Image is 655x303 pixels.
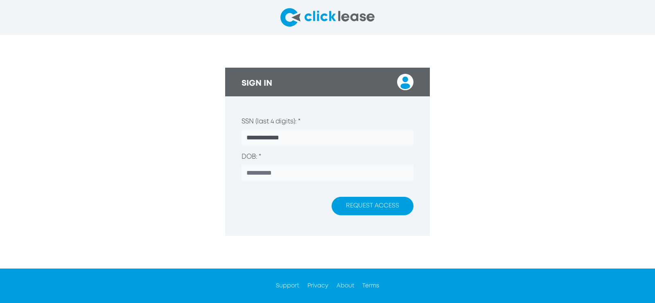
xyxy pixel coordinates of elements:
h3: SIGN IN [242,79,272,89]
img: login user [397,74,413,90]
a: Terms [362,283,379,288]
a: Support [276,283,299,288]
a: About [337,283,354,288]
img: clicklease logo [280,8,375,27]
label: SSN (last 4 digits): * [242,117,300,127]
button: REQUEST ACCESS [332,197,413,215]
label: DOB: * [242,152,261,162]
a: Privacy [307,283,328,288]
